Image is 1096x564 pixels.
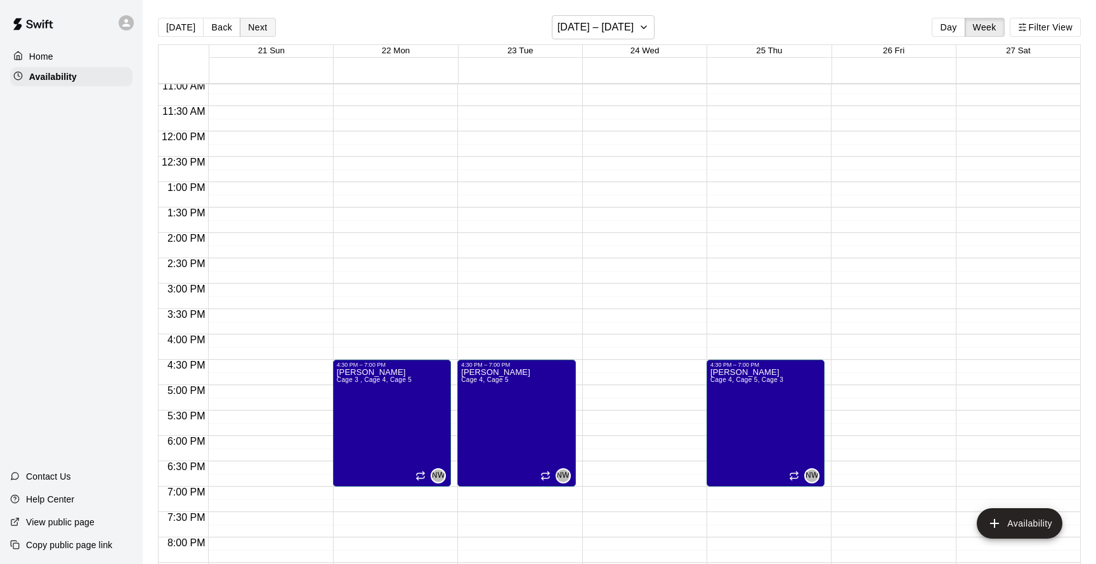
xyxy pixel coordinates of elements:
[164,182,209,193] span: 1:00 PM
[707,360,825,487] div: 4:30 PM – 7:00 PM: Available
[26,516,95,528] p: View public page
[10,67,133,86] a: Availability
[203,18,240,37] button: Back
[432,469,445,482] span: NW
[382,46,410,55] button: 22 Mon
[164,461,209,472] span: 6:30 PM
[431,468,446,483] div: Noah Winslow
[164,334,209,345] span: 4:00 PM
[883,46,904,55] button: 26 Fri
[164,207,209,218] span: 1:30 PM
[337,362,447,368] div: 4:30 PM – 7:00 PM
[556,469,570,482] span: NW
[710,376,783,383] span: Cage 4, Cage 5, Cage 3
[558,18,634,36] h6: [DATE] – [DATE]
[240,18,275,37] button: Next
[164,284,209,294] span: 3:00 PM
[333,360,451,487] div: 4:30 PM – 7:00 PM: Available
[164,487,209,497] span: 7:00 PM
[804,468,819,483] div: Noah Winslow
[415,471,426,481] span: Recurring availability
[457,360,575,487] div: 4:30 PM – 7:00 PM: Available
[258,46,285,55] button: 21 Sun
[164,385,209,396] span: 5:00 PM
[1006,46,1031,55] button: 27 Sat
[159,131,208,142] span: 12:00 PM
[26,470,71,483] p: Contact Us
[29,50,53,63] p: Home
[556,468,571,483] div: Noah Winslow
[164,512,209,523] span: 7:30 PM
[756,46,782,55] button: 25 Thu
[10,47,133,66] a: Home
[552,15,655,39] button: [DATE] – [DATE]
[164,309,209,320] span: 3:30 PM
[26,493,74,506] p: Help Center
[461,362,571,368] div: 4:30 PM – 7:00 PM
[164,233,209,244] span: 2:00 PM
[164,360,209,371] span: 4:30 PM
[932,18,965,37] button: Day
[29,70,77,83] p: Availability
[164,537,209,548] span: 8:00 PM
[159,106,209,117] span: 11:30 AM
[461,376,509,383] span: Cage 4, Cage 5
[26,539,112,551] p: Copy public page link
[337,376,412,383] span: Cage 3 , Cage 4, Cage 5
[977,508,1062,539] button: add
[164,258,209,269] span: 2:30 PM
[965,18,1005,37] button: Week
[164,436,209,447] span: 6:00 PM
[630,46,660,55] button: 24 Wed
[710,362,821,368] div: 4:30 PM – 7:00 PM
[159,81,209,91] span: 11:00 AM
[806,469,819,482] span: NW
[507,46,533,55] button: 23 Tue
[158,18,204,37] button: [DATE]
[1010,18,1081,37] button: Filter View
[540,471,551,481] span: Recurring availability
[159,157,208,167] span: 12:30 PM
[164,410,209,421] span: 5:30 PM
[789,471,799,481] span: Recurring availability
